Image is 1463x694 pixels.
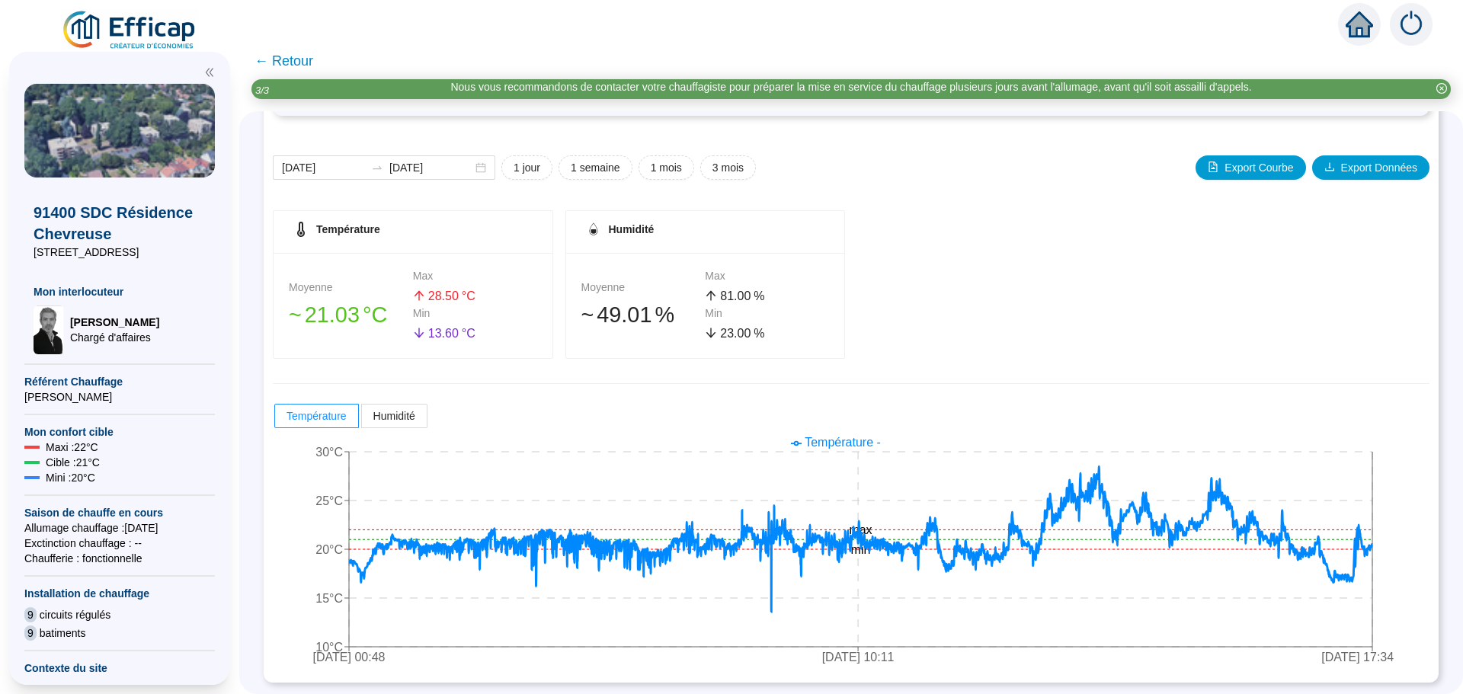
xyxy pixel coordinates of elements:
div: Min [705,305,829,321]
span: swap-right [371,162,383,174]
span: arrow-down [413,327,425,339]
tspan: [DATE] 00:48 [313,651,386,664]
span: .03 [329,302,360,327]
tspan: 25°C [315,494,343,507]
span: °C [462,287,475,305]
span: Installation de chauffage [24,586,215,601]
span: 󠁾~ [581,299,594,331]
span: Mon interlocuteur [34,284,206,299]
span: to [371,162,383,174]
span: 9 [24,607,37,622]
button: 3 mois [700,155,756,180]
span: 28 [428,289,442,302]
span: .00 [734,289,751,302]
div: Min [413,305,537,321]
div: Nous vous recommandons de contacter votre chauffagiste pour préparer la mise en service du chauff... [450,79,1251,95]
span: Contexte du site [24,660,215,676]
span: Chargé d'affaires [70,330,159,345]
span: Mini : 20 °C [46,470,95,485]
span: Saison de chauffe en cours [24,505,215,520]
span: 󠁾~ [289,299,302,331]
span: 13 [428,327,442,340]
span: % [754,325,764,343]
span: file-image [1208,162,1218,172]
div: Moyenne [581,280,706,296]
span: arrow-up [705,289,717,302]
span: 23 [720,327,734,340]
i: 3 / 3 [255,85,269,96]
span: % [754,287,764,305]
tspan: [DATE] 10:11 [822,651,895,664]
tspan: min [851,543,871,556]
span: Référent Chauffage [24,374,215,389]
div: Max [705,268,829,284]
span: Cible : 21 °C [46,455,100,470]
tspan: [DATE] 17:34 [1321,651,1394,664]
span: °C [363,299,387,331]
input: Date de fin [389,160,472,176]
span: Maxi : 22 °C [46,440,98,455]
span: 49 [597,302,621,327]
input: Date de début [282,160,365,176]
span: Exctinction chauffage : -- [24,536,215,551]
button: 1 jour [501,155,552,180]
span: °C [462,325,475,343]
span: Température [316,223,380,235]
span: download [1324,162,1335,172]
span: 1 semaine [571,160,620,176]
div: Moyenne [289,280,413,296]
tspan: 15°C [315,592,343,605]
span: arrow-up [413,289,425,302]
span: [PERSON_NAME] [24,389,215,405]
span: batiments [40,625,86,641]
button: Export Données [1312,155,1429,180]
img: efficap energie logo [61,9,199,52]
span: 9 [24,625,37,641]
span: 3 mois [712,160,744,176]
span: Allumage chauffage : [DATE] [24,520,215,536]
span: 1 mois [651,160,682,176]
button: Export Courbe [1196,155,1305,180]
span: .01 [621,302,651,327]
span: ← Retour [255,50,313,72]
button: 1 semaine [559,155,632,180]
span: 1 jour [514,160,540,176]
span: home [1346,11,1373,38]
span: Température - [805,436,881,449]
span: 21 [305,302,329,327]
span: .60 [442,327,459,340]
span: Température [287,410,347,422]
span: arrow-down [705,327,717,339]
span: Mon confort cible [24,424,215,440]
span: .00 [734,327,751,340]
span: Humidité [373,410,415,422]
img: alerts [1390,3,1433,46]
span: % [655,299,674,331]
span: [STREET_ADDRESS] [34,245,206,260]
button: 1 mois [639,155,694,180]
tspan: 20°C [315,543,343,556]
span: [PERSON_NAME] [70,315,159,330]
span: circuits régulés [40,607,110,622]
span: Export Courbe [1225,160,1293,176]
tspan: 30°C [315,446,343,459]
span: Export Données [1341,160,1417,176]
tspan: max [849,523,872,536]
span: 91400 SDC Résidence Chevreuse [34,202,206,245]
div: Max [413,268,537,284]
span: Humidité [609,223,655,235]
img: Chargé d'affaires [34,305,64,354]
span: Chaufferie : fonctionnelle [24,551,215,566]
span: 81 [720,289,734,302]
span: close-circle [1436,83,1447,94]
span: double-left [204,67,215,78]
tspan: 10°C [315,641,343,654]
span: .50 [442,289,459,302]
